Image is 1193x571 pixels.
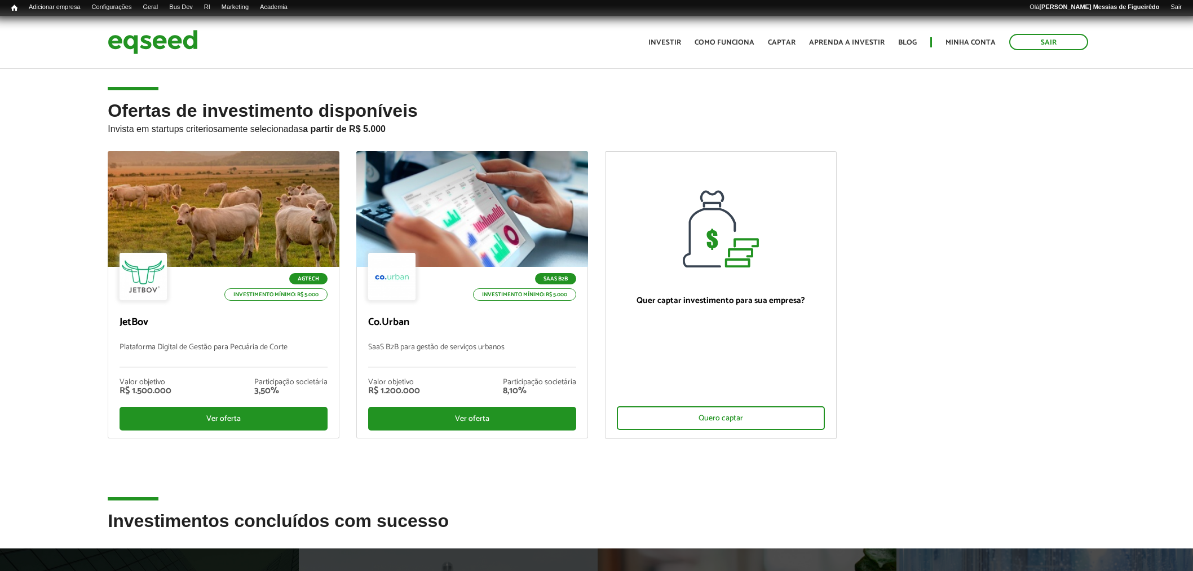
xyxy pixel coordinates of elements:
p: Quer captar investimento para sua empresa? [617,296,825,306]
a: Olá[PERSON_NAME] Messias de Figueirêdo [1024,3,1165,12]
p: SaaS B2B [535,273,576,284]
p: Investimento mínimo: R$ 5.000 [473,288,576,301]
div: Participação societária [254,379,328,386]
div: Quero captar [617,406,825,430]
a: Quer captar investimento para sua empresa? Quero captar [605,151,837,439]
h2: Investimentos concluídos com sucesso [108,511,1085,548]
p: Investimento mínimo: R$ 5.000 [224,288,328,301]
div: R$ 1.500.000 [120,386,171,396]
div: R$ 1.200.000 [368,386,420,396]
a: Aprenda a investir [809,39,885,46]
a: Investir [648,39,681,46]
img: EqSeed [108,27,198,57]
div: Valor objetivo [120,379,171,386]
p: SaaS B2B para gestão de serviços urbanos [368,343,576,367]
a: Marketing [216,3,254,12]
a: Bus Dev [164,3,198,12]
a: Agtech Investimento mínimo: R$ 5.000 JetBov Plataforma Digital de Gestão para Pecuária de Corte V... [108,151,339,438]
p: Co.Urban [368,317,576,329]
a: Captar [768,39,796,46]
a: Como funciona [695,39,754,46]
a: Academia [254,3,293,12]
div: Participação societária [503,379,576,386]
div: Ver oferta [368,407,576,431]
div: 3,50% [254,386,328,396]
p: Agtech [289,273,328,284]
strong: a partir de R$ 5.000 [303,124,386,134]
a: Início [6,3,23,14]
div: Valor objetivo [368,379,420,386]
a: SaaS B2B Investimento mínimo: R$ 5.000 Co.Urban SaaS B2B para gestão de serviços urbanos Valor ob... [356,151,588,438]
p: Plataforma Digital de Gestão para Pecuária de Corte [120,343,328,367]
a: Adicionar empresa [23,3,86,12]
strong: [PERSON_NAME] Messias de Figueirêdo [1039,3,1159,10]
a: Blog [898,39,917,46]
div: Ver oferta [120,407,328,431]
a: Sair [1009,34,1088,50]
a: Sair [1165,3,1187,12]
a: RI [198,3,216,12]
a: Geral [137,3,164,12]
span: Início [11,4,17,12]
h2: Ofertas de investimento disponíveis [108,101,1085,151]
div: 8,10% [503,386,576,396]
p: JetBov [120,317,328,329]
a: Minha conta [945,39,996,46]
a: Configurações [86,3,138,12]
p: Invista em startups criteriosamente selecionadas [108,121,1085,134]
